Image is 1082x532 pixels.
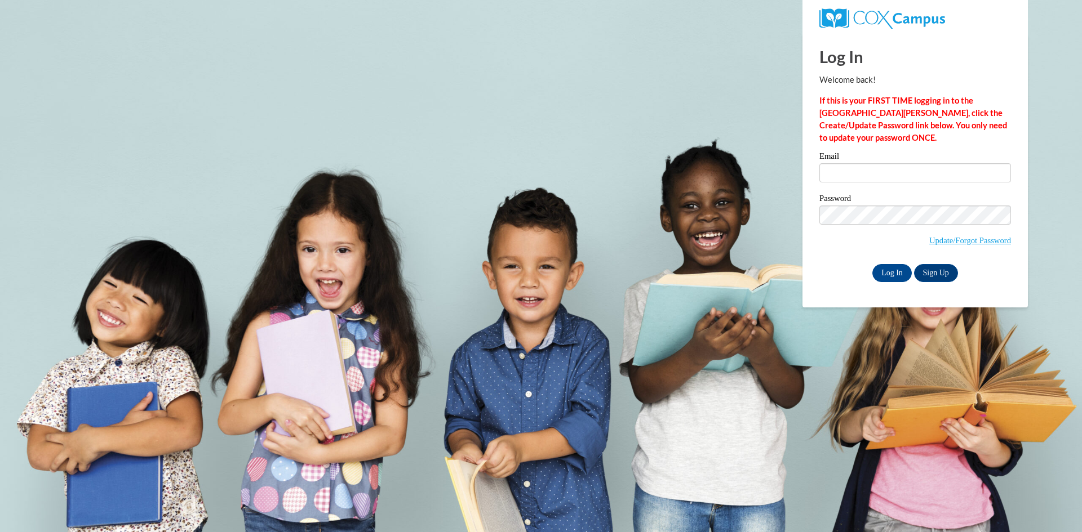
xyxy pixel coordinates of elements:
[872,264,912,282] input: Log In
[819,8,945,29] img: COX Campus
[819,74,1011,86] p: Welcome back!
[929,236,1011,245] a: Update/Forgot Password
[819,194,1011,205] label: Password
[819,152,1011,163] label: Email
[914,264,958,282] a: Sign Up
[819,45,1011,68] h1: Log In
[819,96,1007,142] strong: If this is your FIRST TIME logging in to the [GEOGRAPHIC_DATA][PERSON_NAME], click the Create/Upd...
[819,13,945,23] a: COX Campus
